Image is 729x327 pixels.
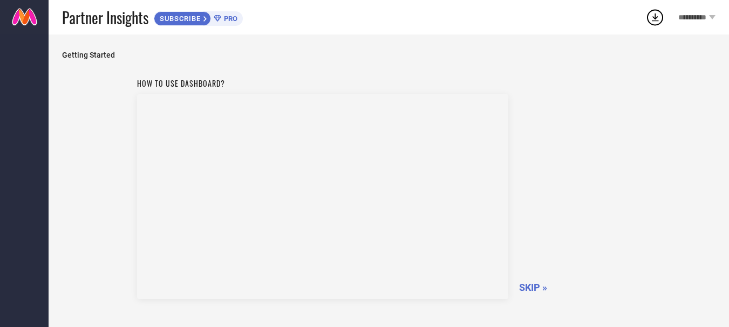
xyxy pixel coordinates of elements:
iframe: YouTube video player [137,94,508,299]
div: Open download list [645,8,665,27]
span: SKIP » [519,282,547,293]
h1: How to use dashboard? [137,78,508,89]
span: Partner Insights [62,6,148,29]
a: SUBSCRIBEPRO [154,9,243,26]
span: SUBSCRIBE [154,15,203,23]
span: Getting Started [62,51,716,59]
span: PRO [221,15,237,23]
